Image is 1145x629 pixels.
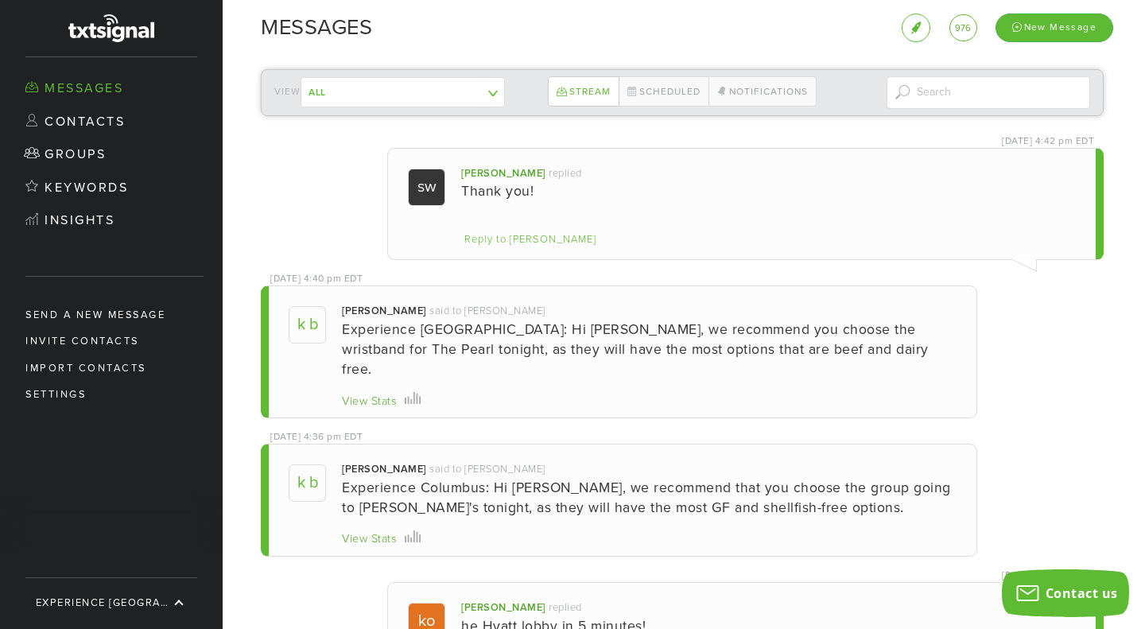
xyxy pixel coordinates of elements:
div: New Message [996,14,1113,41]
div: replied [549,600,582,615]
div: [DATE] 4:36 pm EDT [270,430,363,444]
span: SW [408,169,445,206]
span: K B [289,464,326,502]
div: Experience Columbus: Hi [PERSON_NAME], we recommend that you choose the group going to [PERSON_NA... [342,478,957,518]
a: SW [408,180,445,196]
a: Stream [548,76,619,107]
a: New Message [996,19,1113,35]
div: View Stats [342,394,397,410]
a: Reply to [PERSON_NAME] [461,232,600,246]
div: View Stats [342,531,397,548]
div: said to [PERSON_NAME] [429,304,545,318]
a: [PERSON_NAME] [461,167,545,180]
span: K B [289,306,326,344]
div: [PERSON_NAME] [342,462,426,476]
span: 976 [955,23,971,33]
input: Search [887,76,1091,109]
div: [DATE] 4:42 pm EDT [1002,134,1094,148]
div: [PERSON_NAME] [342,304,426,318]
span: Contact us [1046,584,1118,602]
a: Scheduled [619,76,709,107]
div: View [274,77,479,107]
a: Notifications [708,76,817,107]
div: Reply to [PERSON_NAME] [464,231,597,248]
div: Experience [GEOGRAPHIC_DATA]: Hi [PERSON_NAME], we recommend you choose the wristband for The Pea... [342,320,957,379]
div: Thank you! [461,181,1076,201]
div: [DATE] 4:40 pm EDT [270,272,363,285]
div: said to [PERSON_NAME] [429,462,545,476]
a: [PERSON_NAME] [461,601,545,614]
div: replied [549,166,582,181]
button: Contact us [1002,569,1129,617]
